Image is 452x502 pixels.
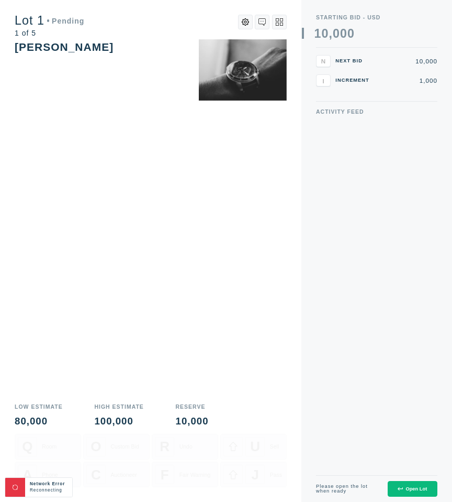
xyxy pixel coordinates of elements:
div: 0 [340,28,347,40]
div: Open Lot [398,486,427,492]
div: Lot 1 [15,15,84,27]
div: Starting Bid - USD [316,15,437,20]
div: 1 [314,28,322,40]
div: Network Error [30,481,67,487]
div: Low Estimate [15,404,63,410]
button: I [316,74,331,86]
div: 10,000 [176,417,209,427]
div: Next Bid [335,59,372,63]
span: I [322,77,324,84]
div: 10,000 [377,58,437,64]
div: , [329,28,332,150]
div: 0 [321,28,329,40]
div: 0 [333,28,340,40]
div: 100,000 [94,417,143,427]
div: 80,000 [15,417,63,427]
div: Reserve [176,404,209,410]
button: Open Lot [388,481,437,497]
div: Increment [335,78,372,83]
div: Reconnecting [30,487,67,494]
span: N [321,58,325,64]
div: 1 of 5 [15,29,84,37]
div: High Estimate [94,404,143,410]
div: Activity Feed [316,109,437,115]
div: 1,000 [377,78,437,84]
div: Please open the lot when ready [316,484,380,494]
div: [PERSON_NAME] [15,41,114,53]
div: Pending [47,17,85,25]
button: N [316,55,331,67]
div: 0 [347,28,355,40]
